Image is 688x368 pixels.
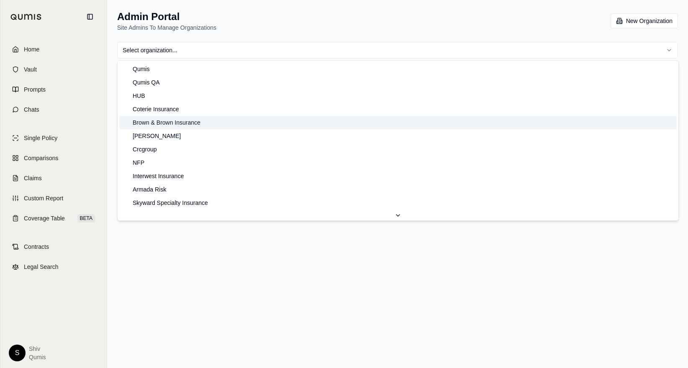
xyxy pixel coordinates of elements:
span: Qumis [133,65,149,73]
span: Coterie Insurance [133,105,179,113]
span: Interwest Insurance [133,172,184,180]
span: NFP [133,158,144,167]
span: Brown & Brown Insurance [133,118,200,127]
span: Qumis QA [133,78,160,87]
span: [PERSON_NAME] [133,132,181,140]
span: HUB [133,92,145,100]
span: Armada Risk [133,185,166,194]
span: Crcgroup [133,145,157,153]
span: Skyward Specialty Insurance [133,199,208,207]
